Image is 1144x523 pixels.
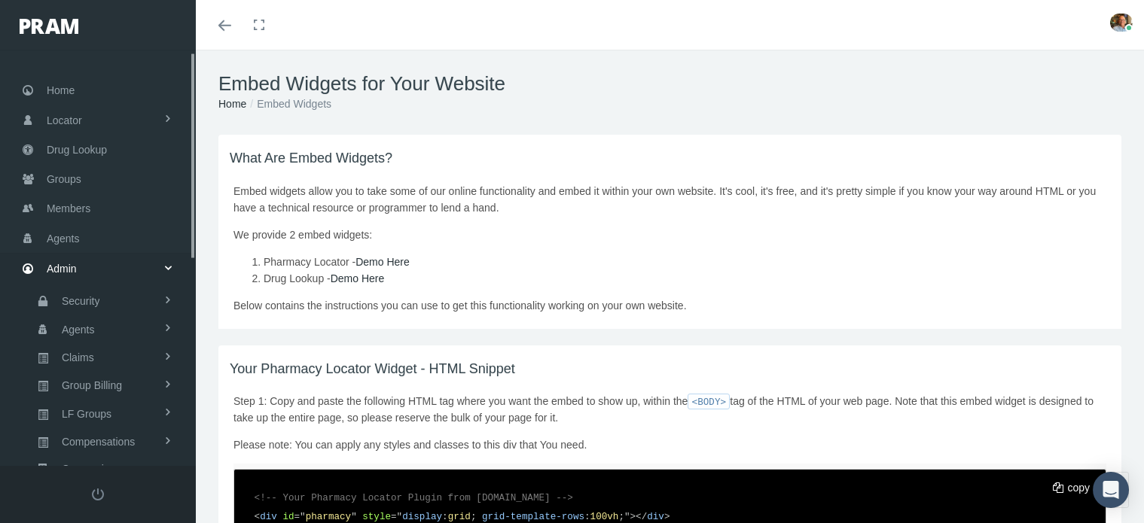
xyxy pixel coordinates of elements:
[1093,472,1129,508] div: Open Intercom Messenger
[62,317,95,342] span: Agents
[688,394,730,409] code: <BODY>
[402,512,624,522] span: grid 100vh
[246,96,331,112] li: Embed Widgets
[391,512,402,522] span: ="
[47,76,75,105] span: Home
[294,512,300,522] span: =
[624,512,630,522] span: "
[255,478,573,518] span: <!-- Your Pharmacy Locator Plugin from [DOMAIN_NAME] -->
[233,436,1106,453] p: Please note: You can apply any styles and classes to this div that You need.
[471,512,477,522] span: ;
[294,512,357,522] span: pharmacy
[402,512,442,522] span: display
[62,429,135,455] span: Compensations
[47,165,81,193] span: Groups
[355,256,410,268] a: Demo Here
[351,512,357,522] span: "
[482,512,584,522] span: grid-template-rows
[47,224,80,253] span: Agents
[233,297,1106,314] p: Below contains the instructions you can use to get this functionality working on your own website.
[584,512,590,522] span: :
[300,512,306,522] span: "
[1053,482,1090,494] a: Copy
[230,151,1110,167] h4: What Are Embed Widgets?
[47,254,77,283] span: Admin
[62,401,111,427] span: LF Groups
[442,512,448,522] span: :
[62,456,115,482] span: Companies
[264,270,1106,287] li: Drug Lookup -
[630,512,636,522] span: >
[233,393,1106,426] p: Step 1: Copy and paste the following HTML tag where you want the embed to show up, within the tag...
[62,288,100,314] span: Security
[664,512,670,522] span: >
[62,345,94,370] span: Claims
[20,19,78,34] img: PRAM_20_x_78.png
[62,372,122,398] span: Group Billing
[47,194,90,223] span: Members
[331,272,385,284] a: Demo Here
[47,135,107,164] span: Drug Lookup
[618,512,624,522] span: ;
[233,183,1106,216] p: Embed widgets allow you to take some of our online functionality and embed it within your own web...
[264,254,1106,270] li: Pharmacy Locator -
[218,72,1121,96] h1: Embed Widgets for Your Website
[282,512,294,522] span: id
[1110,14,1133,32] img: S_Profile_Picture_15241.jpg
[47,106,82,135] span: Locator
[233,227,1106,243] p: We provide 2 embed widgets:
[255,512,261,522] span: <
[636,512,664,522] span: div
[255,512,277,522] span: div
[218,98,246,110] a: Home
[636,512,647,522] span: </
[362,512,391,522] span: style
[230,361,1110,378] h4: Your Pharmacy Locator Widget - HTML Snippet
